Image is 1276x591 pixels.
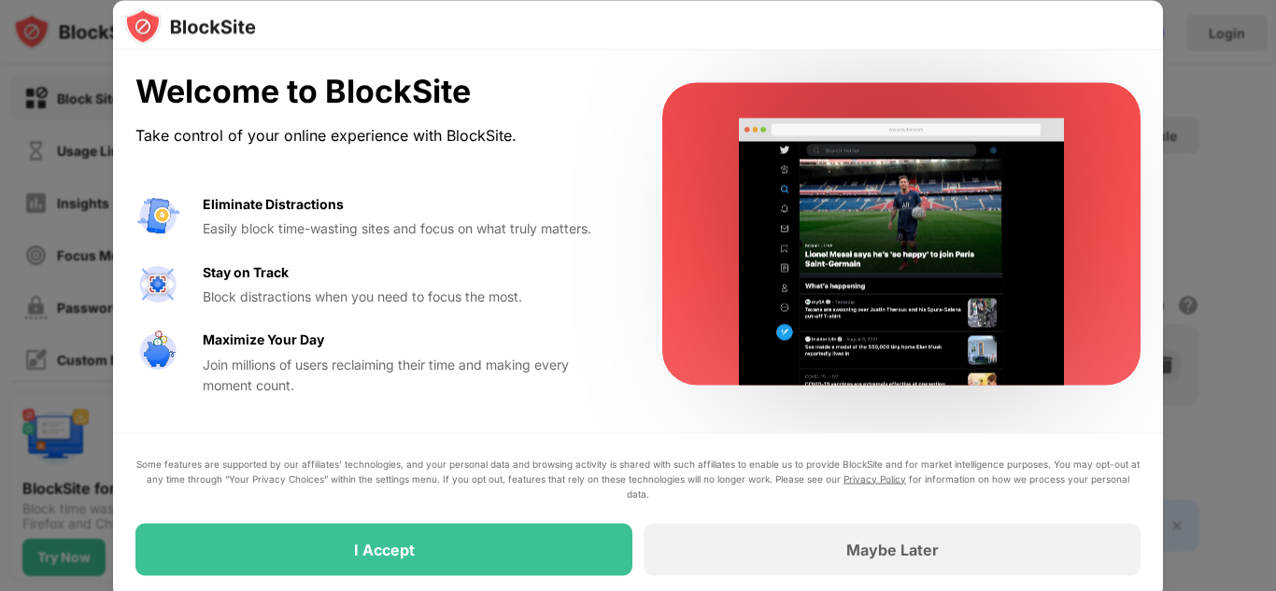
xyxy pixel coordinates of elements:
[135,456,1141,500] div: Some features are supported by our affiliates’ technologies, and your personal data and browsing ...
[135,330,180,374] img: value-safe-time.svg
[203,330,324,350] div: Maximize Your Day
[124,7,256,45] img: logo-blocksite.svg
[203,354,617,396] div: Join millions of users reclaiming their time and making every moment count.
[203,261,289,282] div: Stay on Track
[135,121,617,148] div: Take control of your online experience with BlockSite.
[354,540,415,558] div: I Accept
[135,261,180,306] img: value-focus.svg
[203,218,617,239] div: Easily block time-wasting sites and focus on what truly matters.
[135,73,617,111] div: Welcome to BlockSite
[846,540,939,558] div: Maybe Later
[844,472,906,484] a: Privacy Policy
[203,286,617,306] div: Block distractions when you need to focus the most.
[203,193,344,214] div: Eliminate Distractions
[135,193,180,238] img: value-avoid-distractions.svg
